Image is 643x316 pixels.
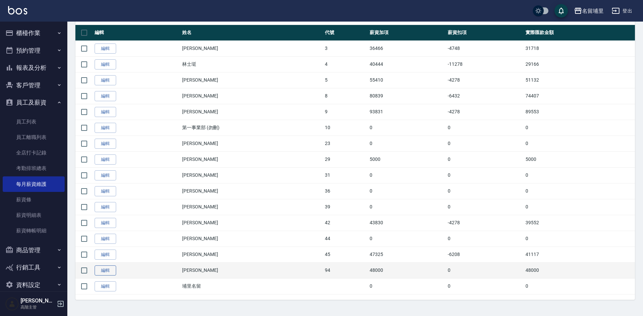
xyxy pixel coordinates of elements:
td: 第一事業部 (勿刪) [180,120,323,136]
img: Logo [8,6,27,15]
a: 編輯 [95,281,116,292]
td: 0 [368,278,446,294]
a: 編輯 [95,139,116,149]
a: 編輯 [95,265,116,276]
td: 0 [446,136,524,151]
th: 薪資扣項 [446,25,524,41]
a: 編輯 [95,202,116,212]
td: 31 [323,167,368,183]
td: 40444 [368,56,446,72]
td: -6208 [446,247,524,262]
td: 10 [323,120,368,136]
td: 44 [323,231,368,247]
a: 薪資明細表 [3,207,65,223]
td: 0 [524,167,635,183]
th: 代號 [323,25,368,41]
img: Person [5,297,19,311]
td: -4748 [446,40,524,56]
button: 登出 [609,5,635,17]
td: 39552 [524,215,635,231]
button: 員工及薪資 [3,94,65,111]
h5: [PERSON_NAME] [21,297,55,304]
td: -6432 [446,88,524,104]
td: [PERSON_NAME] [180,88,323,104]
td: 23 [323,136,368,151]
td: -11278 [446,56,524,72]
td: 0 [368,183,446,199]
button: 商品管理 [3,241,65,259]
td: 林士珽 [180,56,323,72]
td: 51132 [524,72,635,88]
td: [PERSON_NAME] [180,183,323,199]
td: 0 [368,199,446,215]
button: 名留埔里 [571,4,606,18]
td: 0 [368,231,446,247]
td: 55410 [368,72,446,88]
td: 4 [323,56,368,72]
button: 客戶管理 [3,77,65,94]
a: 考勤排班總表 [3,161,65,176]
a: 員工列表 [3,114,65,130]
td: 0 [368,120,446,136]
td: -4278 [446,72,524,88]
th: 實際匯款金額 [524,25,635,41]
a: 全店打卡記錄 [3,145,65,161]
td: 0 [524,278,635,294]
a: 編輯 [95,250,116,260]
td: 94 [323,262,368,278]
td: 36466 [368,40,446,56]
td: 0 [446,199,524,215]
td: 89553 [524,104,635,120]
td: 0 [368,136,446,151]
a: 編輯 [95,91,116,102]
td: [PERSON_NAME] [180,40,323,56]
td: [PERSON_NAME] [180,104,323,120]
td: 埔里名留 [180,278,323,294]
td: 0 [524,231,635,247]
td: 48000 [524,262,635,278]
button: 行銷工具 [3,259,65,276]
td: 43830 [368,215,446,231]
a: 編輯 [95,75,116,86]
td: 45 [323,247,368,262]
p: 高階主管 [21,304,55,310]
button: 報表及分析 [3,59,65,77]
a: 編輯 [95,218,116,228]
td: 0 [524,199,635,215]
a: 編輯 [95,170,116,181]
td: 48000 [368,262,446,278]
td: [PERSON_NAME] [180,151,323,167]
div: 名留埔里 [582,7,604,15]
button: 預約管理 [3,42,65,59]
button: 櫃檯作業 [3,24,65,42]
td: 47325 [368,247,446,262]
th: 編輯 [93,25,180,41]
a: 編輯 [95,234,116,244]
td: 8 [323,88,368,104]
button: save [554,4,568,18]
td: 0 [446,278,524,294]
td: 0 [446,262,524,278]
td: 29166 [524,56,635,72]
td: 0 [446,167,524,183]
td: 5000 [368,151,446,167]
td: 9 [323,104,368,120]
td: [PERSON_NAME] [180,247,323,262]
td: -4278 [446,215,524,231]
td: [PERSON_NAME] [180,231,323,247]
td: 80839 [368,88,446,104]
button: 資料設定 [3,276,65,294]
td: 3 [323,40,368,56]
td: 0 [524,120,635,136]
td: [PERSON_NAME] [180,215,323,231]
a: 員工離職列表 [3,130,65,145]
a: 編輯 [95,44,116,54]
td: 0 [446,231,524,247]
td: 41117 [524,247,635,262]
a: 編輯 [95,123,116,133]
a: 每月薪資維護 [3,176,65,192]
td: [PERSON_NAME] [180,167,323,183]
td: 36 [323,183,368,199]
td: 42 [323,215,368,231]
td: 93831 [368,104,446,120]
